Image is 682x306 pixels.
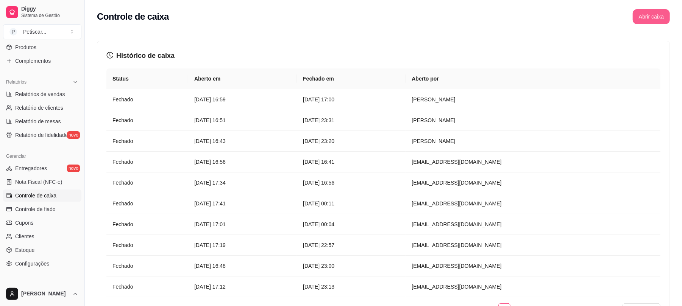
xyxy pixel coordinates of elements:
[3,24,81,39] button: Select a team
[406,276,660,297] td: [EMAIL_ADDRESS][DOMAIN_NAME]
[15,219,33,227] span: Cupons
[303,262,400,270] article: [DATE] 23:00
[9,28,17,36] span: P
[112,262,182,270] article: Fechado
[303,137,400,145] article: [DATE] 23:20
[106,52,113,59] span: history
[194,179,291,187] article: [DATE] 17:34
[112,199,182,208] article: Fechado
[194,95,291,104] article: [DATE] 16:59
[303,241,400,249] article: [DATE] 22:57
[21,290,69,297] span: [PERSON_NAME]
[15,205,56,213] span: Controle de fiado
[303,199,400,208] article: [DATE] 00:11
[15,165,47,172] span: Entregadores
[297,68,406,89] th: Fechado em
[112,179,182,187] article: Fechado
[194,116,291,124] article: [DATE] 16:51
[303,95,400,104] article: [DATE] 17:00
[21,12,78,19] span: Sistema de Gestão
[106,68,188,89] th: Status
[194,199,291,208] article: [DATE] 17:41
[6,79,27,85] span: Relatórios
[633,9,670,24] button: Abrir caixa
[303,283,400,291] article: [DATE] 23:13
[406,214,660,235] td: [EMAIL_ADDRESS][DOMAIN_NAME]
[3,55,81,67] a: Complementos
[3,129,81,141] a: Relatório de fidelidadenovo
[194,220,291,228] article: [DATE] 17:01
[406,152,660,172] td: [EMAIL_ADDRESS][DOMAIN_NAME]
[3,190,81,202] a: Controle de caixa
[303,116,400,124] article: [DATE] 23:31
[194,158,291,166] article: [DATE] 16:56
[23,28,46,36] div: Petiscar ...
[406,89,660,110] td: [PERSON_NAME]
[112,220,182,228] article: Fechado
[303,179,400,187] article: [DATE] 16:56
[106,50,660,61] h3: Histórico de caixa
[3,285,81,303] button: [PERSON_NAME]
[112,241,182,249] article: Fechado
[188,68,297,89] th: Aberto em
[112,137,182,145] article: Fechado
[97,11,169,23] h2: Controle de caixa
[15,104,63,112] span: Relatório de clientes
[112,283,182,291] article: Fechado
[406,193,660,214] td: [EMAIL_ADDRESS][DOMAIN_NAME]
[3,176,81,188] a: Nota Fiscal (NFC-e)
[15,118,61,125] span: Relatório de mesas
[21,6,78,12] span: Diggy
[15,131,68,139] span: Relatório de fidelidade
[406,68,660,89] th: Aberto por
[15,260,49,267] span: Configurações
[406,172,660,193] td: [EMAIL_ADDRESS][DOMAIN_NAME]
[406,256,660,276] td: [EMAIL_ADDRESS][DOMAIN_NAME]
[3,3,81,21] a: DiggySistema de Gestão
[3,41,81,53] a: Produtos
[406,110,660,131] td: [PERSON_NAME]
[112,95,182,104] article: Fechado
[3,244,81,256] a: Estoque
[3,258,81,270] a: Configurações
[15,233,34,240] span: Clientes
[3,279,81,291] div: Diggy
[3,217,81,229] a: Cupons
[3,230,81,242] a: Clientes
[303,220,400,228] article: [DATE] 00:04
[15,246,34,254] span: Estoque
[3,115,81,127] a: Relatório de mesas
[303,158,400,166] article: [DATE] 16:41
[3,203,81,215] a: Controle de fiado
[112,116,182,124] article: Fechado
[3,150,81,162] div: Gerenciar
[3,88,81,100] a: Relatórios de vendas
[15,178,62,186] span: Nota Fiscal (NFC-e)
[406,131,660,152] td: [PERSON_NAME]
[194,262,291,270] article: [DATE] 16:48
[194,241,291,249] article: [DATE] 17:19
[194,137,291,145] article: [DATE] 16:43
[3,102,81,114] a: Relatório de clientes
[194,283,291,291] article: [DATE] 17:12
[15,90,65,98] span: Relatórios de vendas
[15,57,51,65] span: Complementos
[3,162,81,174] a: Entregadoresnovo
[15,43,36,51] span: Produtos
[112,158,182,166] article: Fechado
[406,235,660,256] td: [EMAIL_ADDRESS][DOMAIN_NAME]
[15,192,56,199] span: Controle de caixa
